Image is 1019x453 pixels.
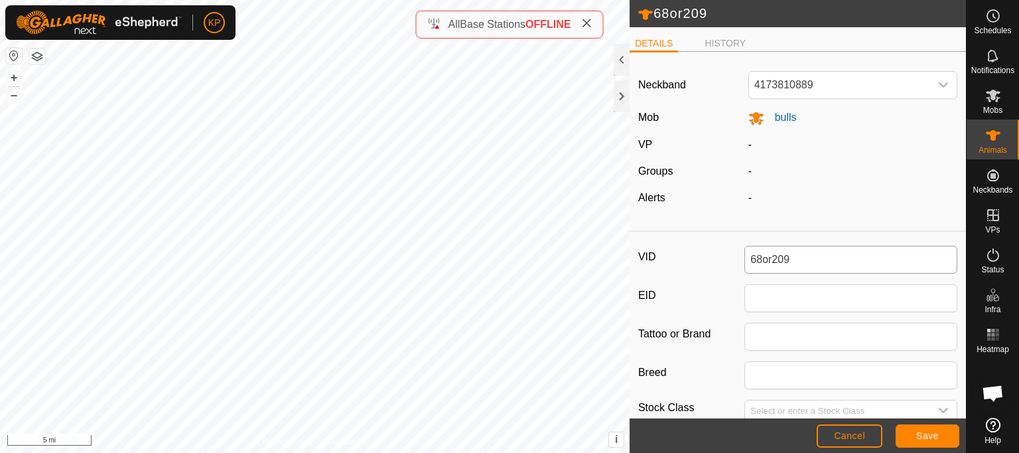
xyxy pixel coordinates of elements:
[638,400,744,416] label: Stock Class
[638,284,744,307] label: EID
[971,66,1014,74] span: Notifications
[638,246,744,268] label: VID
[638,77,686,93] label: Neckband
[638,192,665,203] label: Alerts
[981,266,1004,274] span: Status
[630,37,678,52] li: DETAILS
[609,432,624,447] button: i
[328,436,367,448] a: Contact Us
[743,163,963,179] div: -
[6,70,22,86] button: +
[973,186,1012,194] span: Neckbands
[638,139,652,150] label: VP
[6,48,22,64] button: Reset Map
[749,72,931,98] span: 4173810889
[263,436,312,448] a: Privacy Policy
[764,112,797,123] span: bulls
[983,106,1002,114] span: Mobs
[985,226,1000,234] span: VPs
[638,361,744,384] label: Breed
[460,19,525,30] span: Base Stations
[638,165,673,177] label: Groups
[615,434,618,445] span: i
[29,48,45,64] button: Map Layers
[448,19,460,30] span: All
[916,430,939,441] span: Save
[834,430,865,441] span: Cancel
[745,401,930,421] input: Select or enter a Stock Class
[208,16,221,30] span: KP
[985,436,1001,444] span: Help
[930,401,957,421] div: dropdown trigger
[6,87,22,103] button: –
[743,190,963,206] div: -
[638,5,966,23] h2: 68or209
[896,424,959,448] button: Save
[979,146,1007,154] span: Animals
[967,412,1019,450] a: Help
[974,27,1011,35] span: Schedules
[973,373,1013,413] div: Open chat
[638,112,659,123] label: Mob
[985,306,1000,314] span: Infra
[977,345,1009,353] span: Heatmap
[748,139,752,150] app-display-virtual-paddock-transition: -
[16,11,182,35] img: Gallagher Logo
[525,19,571,30] span: OFFLINE
[699,37,751,50] li: HISTORY
[817,424,882,448] button: Cancel
[930,72,957,98] div: dropdown trigger
[638,323,744,345] label: Tattoo or Brand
